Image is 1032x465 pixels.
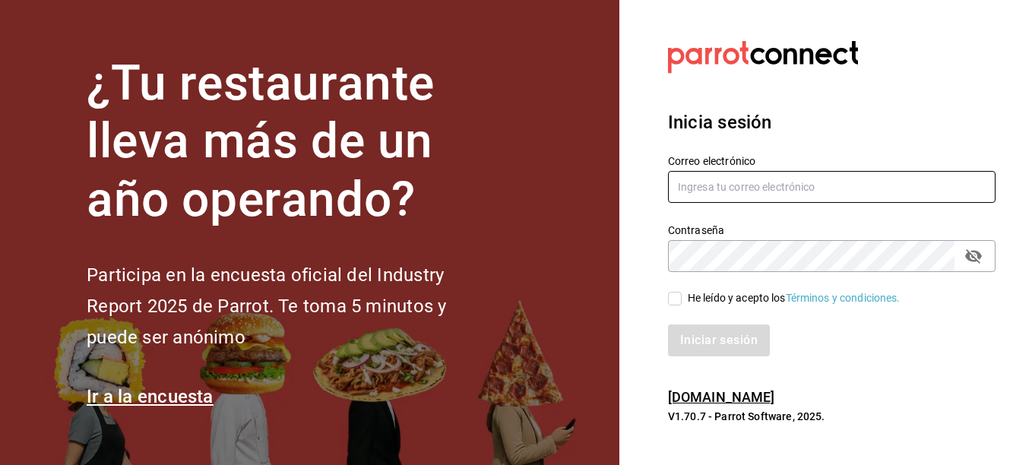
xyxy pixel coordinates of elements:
p: V1.70.7 - Parrot Software, 2025. [668,409,996,424]
label: Contraseña [668,224,996,235]
a: [DOMAIN_NAME] [668,389,775,405]
input: Ingresa tu correo electrónico [668,171,996,203]
h1: ¿Tu restaurante lleva más de un año operando? [87,55,497,229]
a: Términos y condiciones. [786,292,901,304]
h2: Participa en la encuesta oficial del Industry Report 2025 de Parrot. Te toma 5 minutos y puede se... [87,260,497,353]
label: Correo electrónico [668,155,996,166]
div: He leído y acepto los [688,290,901,306]
button: passwordField [961,243,986,269]
h3: Inicia sesión [668,109,996,136]
a: Ir a la encuesta [87,386,214,407]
